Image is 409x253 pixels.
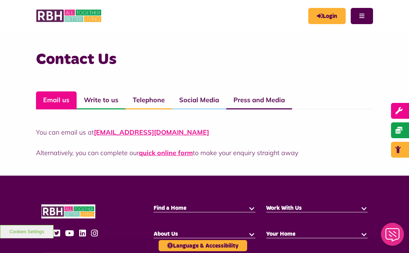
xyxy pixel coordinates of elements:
[154,205,186,211] span: Find a Home
[172,91,226,109] a: Social Media
[266,231,295,237] span: Your Home
[159,240,247,251] button: Language & Accessibility
[36,127,373,137] p: You can email us at
[36,49,373,70] h3: Contact Us
[377,221,409,253] iframe: Netcall Web Assistant for live chat
[77,91,126,109] a: Write to us
[154,231,178,237] span: About Us
[94,128,209,136] a: [EMAIL_ADDRESS][DOMAIN_NAME]
[248,230,255,238] button: button
[266,205,302,211] span: Work With Us
[308,8,346,24] a: MyRBH
[36,148,373,158] p: Alternatively, you can complete our to make your enquiry straight away
[126,91,172,109] a: Telephone
[360,204,368,212] button: button
[139,149,193,157] a: quick online form
[36,91,77,109] a: Email us
[226,91,292,109] a: Press and Media
[248,204,255,212] button: button
[41,204,95,218] img: RBH
[351,8,373,24] button: Navigation
[36,7,103,24] img: RBH
[360,230,368,238] button: button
